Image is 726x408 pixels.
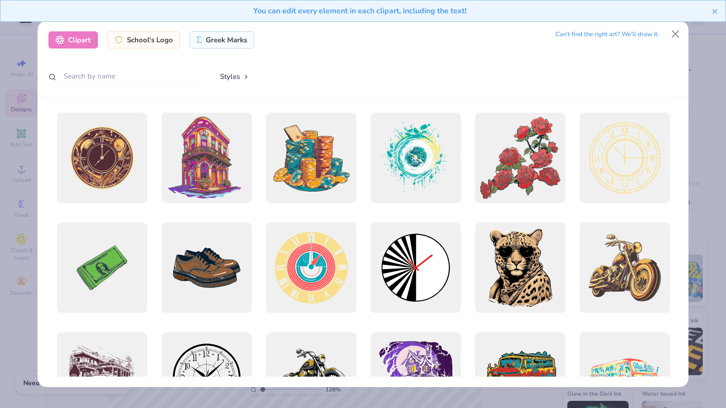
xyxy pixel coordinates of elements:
[190,31,255,49] div: Greek Marks
[48,68,201,85] input: Search by name
[210,68,259,86] button: Styles
[48,31,98,49] div: Clipart
[8,5,712,17] div: You can edit every element in each clipart, including the text!
[555,26,659,43] div: Can’t find the right art? We’ll draw it.
[667,25,685,43] button: Close
[712,5,718,17] button: close
[107,31,180,49] div: School's Logo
